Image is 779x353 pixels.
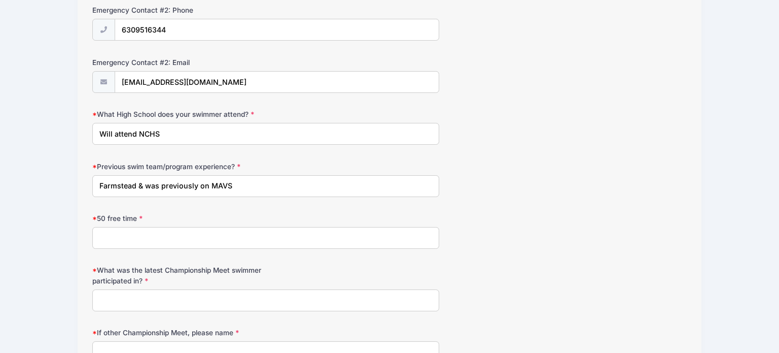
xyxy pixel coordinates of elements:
label: What was the latest Championship Meet swimmer participated in? [92,265,291,286]
input: email@email.com [115,71,439,93]
label: 50 free time [92,213,291,223]
label: If other Championship Meet, please name [92,328,291,338]
label: What High School does your swimmer attend? [92,109,291,119]
label: Emergency Contact #2: Email [92,57,291,68]
label: Previous swim team/program experience? [92,162,291,172]
input: (xxx) xxx-xxxx [115,19,439,41]
label: Emergency Contact #2: Phone [92,5,291,15]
